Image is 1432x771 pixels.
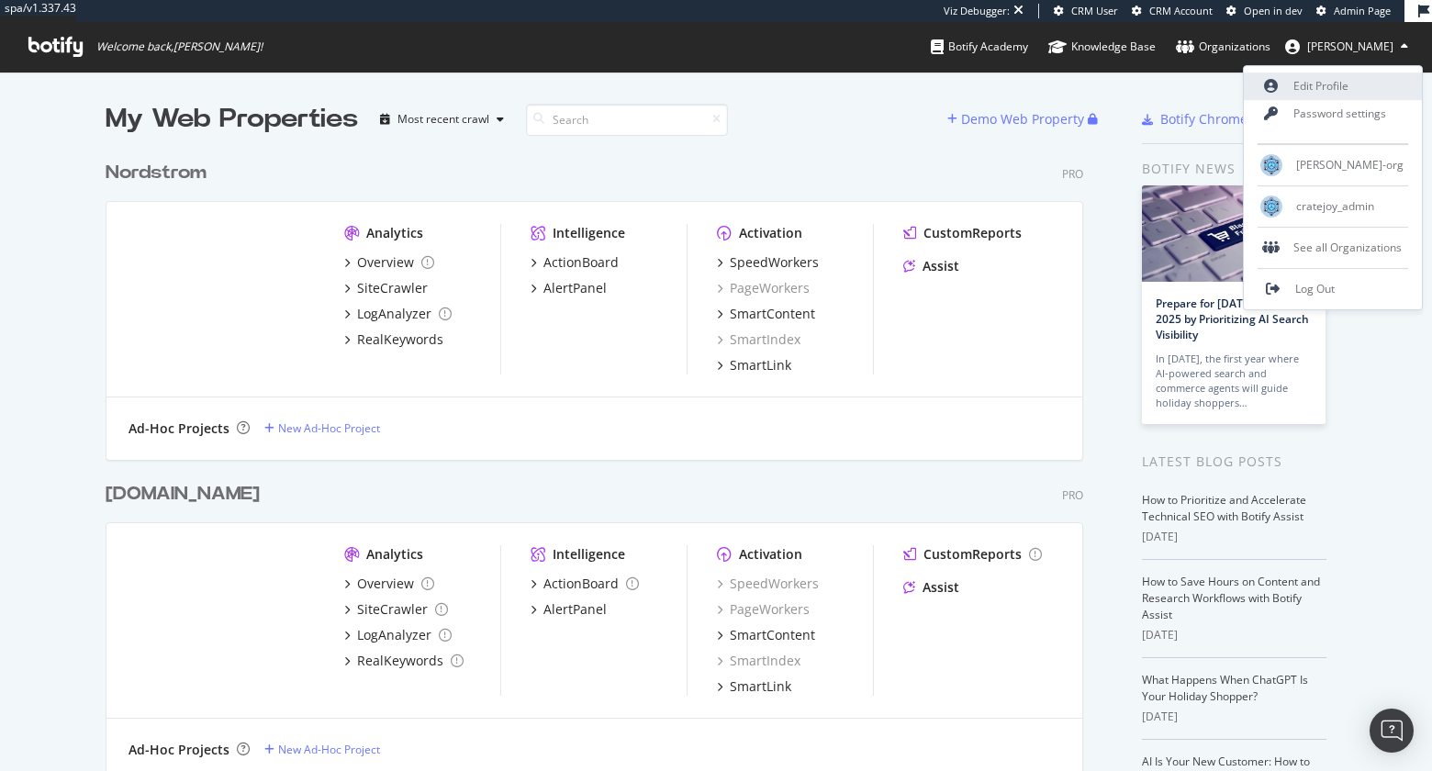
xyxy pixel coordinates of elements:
button: Demo Web Property [947,105,1088,134]
span: cratejoy_admin [1296,199,1374,215]
div: ActionBoard [543,253,619,272]
div: Most recent crawl [397,114,489,125]
span: Open in dev [1244,4,1303,17]
a: SmartContent [717,626,815,644]
a: Demo Web Property [947,111,1088,127]
input: Search [526,104,728,136]
div: Ad-Hoc Projects [129,741,229,759]
div: Assist [923,257,959,275]
div: Intelligence [553,545,625,564]
a: SmartIndex [717,330,800,349]
div: SiteCrawler [357,279,428,297]
div: Botify Chrome Plugin [1160,110,1290,128]
a: Log Out [1244,275,1422,303]
a: Botify Chrome Plugin [1142,110,1290,128]
a: Password settings [1244,100,1422,128]
div: CustomReports [923,545,1022,564]
a: Assist [903,257,959,275]
div: [DATE] [1142,529,1326,545]
a: [DOMAIN_NAME] [106,481,267,508]
a: AlertPanel [531,600,607,619]
div: Overview [357,253,414,272]
a: Knowledge Base [1048,22,1156,72]
span: Arthur Roncey [1307,39,1393,54]
a: SiteCrawler [344,279,428,297]
a: CRM User [1054,4,1118,18]
a: CRM Account [1132,4,1213,18]
button: [PERSON_NAME] [1270,32,1423,61]
div: SmartContent [730,626,815,644]
a: SiteCrawler [344,600,448,619]
img: arthur-org [1260,154,1282,176]
a: LogAnalyzer [344,626,452,644]
a: SmartIndex [717,652,800,670]
a: What Happens When ChatGPT Is Your Holiday Shopper? [1142,672,1308,704]
button: Most recent crawl [373,105,511,134]
a: SmartContent [717,305,815,323]
a: Botify Academy [931,22,1028,72]
div: Analytics [366,545,423,564]
div: Analytics [366,224,423,242]
span: CRM Account [1149,4,1213,17]
div: In [DATE], the first year where AI-powered search and commerce agents will guide holiday shoppers… [1156,352,1312,410]
img: Nordstrom.com [129,224,315,373]
div: See all Organizations [1244,234,1422,262]
div: Botify news [1142,159,1326,179]
div: SmartLink [730,356,791,374]
a: SmartLink [717,677,791,696]
a: CustomReports [903,545,1042,564]
img: nordstromrack.com [129,545,315,694]
div: Assist [923,578,959,597]
a: Nordstrom [106,160,214,186]
a: Organizations [1176,22,1270,72]
div: RealKeywords [357,652,443,670]
a: New Ad-Hoc Project [264,420,380,436]
a: SpeedWorkers [717,253,819,272]
div: My Web Properties [106,101,358,138]
div: [DOMAIN_NAME] [106,481,260,508]
a: RealKeywords [344,330,443,349]
div: Knowledge Base [1048,38,1156,56]
div: Demo Web Property [961,110,1084,128]
a: AlertPanel [531,279,607,297]
div: Open Intercom Messenger [1370,709,1414,753]
a: New Ad-Hoc Project [264,742,380,757]
span: CRM User [1071,4,1118,17]
span: Admin Page [1334,4,1391,17]
div: [DATE] [1142,709,1326,725]
a: SpeedWorkers [717,575,819,593]
div: SiteCrawler [357,600,428,619]
a: Edit Profile [1244,73,1422,100]
a: Open in dev [1226,4,1303,18]
div: Viz Debugger: [944,4,1010,18]
div: SmartContent [730,305,815,323]
div: [DATE] [1142,627,1326,643]
a: RealKeywords [344,652,464,670]
a: LogAnalyzer [344,305,452,323]
div: ActionBoard [543,575,619,593]
div: CustomReports [923,224,1022,242]
img: Prepare for Black Friday 2025 by Prioritizing AI Search Visibility [1142,185,1326,282]
div: RealKeywords [357,330,443,349]
a: Admin Page [1316,4,1391,18]
span: Log Out [1295,282,1335,297]
div: LogAnalyzer [357,626,431,644]
a: PageWorkers [717,279,810,297]
div: Intelligence [553,224,625,242]
div: Ad-Hoc Projects [129,419,229,438]
a: ActionBoard [531,253,619,272]
div: AlertPanel [543,279,607,297]
span: [PERSON_NAME]-org [1296,158,1404,173]
a: PageWorkers [717,600,810,619]
div: New Ad-Hoc Project [278,742,380,757]
a: SmartLink [717,356,791,374]
div: LogAnalyzer [357,305,431,323]
span: Welcome back, [PERSON_NAME] ! [96,39,263,54]
div: Activation [739,545,802,564]
div: Activation [739,224,802,242]
a: Overview [344,253,434,272]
